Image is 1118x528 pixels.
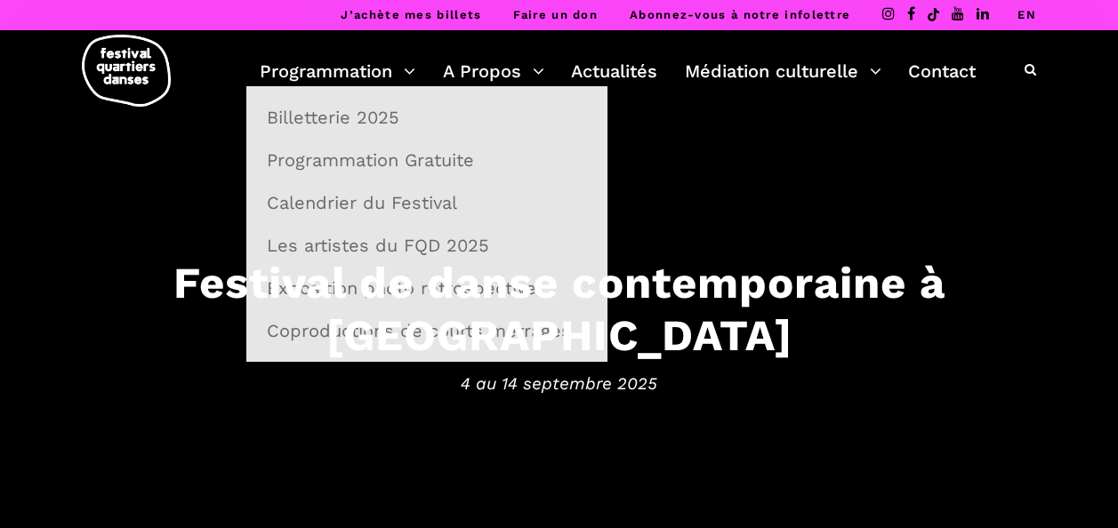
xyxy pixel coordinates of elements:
a: Contact [908,56,976,86]
a: Faire un don [513,8,598,21]
a: Les artistes du FQD 2025 [256,225,598,266]
a: Actualités [571,56,657,86]
a: Programmation Gratuite [256,140,598,180]
span: 4 au 14 septembre 2025 [18,370,1100,396]
a: Abonnez-vous à notre infolettre [630,8,850,21]
a: A Propos [443,56,544,86]
a: Billetterie 2025 [256,97,598,138]
img: logo-fqd-med [82,35,171,107]
a: J’achète mes billets [341,8,481,21]
a: Calendrier du Festival [256,182,598,223]
h3: Festival de danse contemporaine à [GEOGRAPHIC_DATA] [18,257,1100,362]
a: Programmation [260,56,415,86]
a: EN [1017,8,1036,21]
a: Médiation culturelle [685,56,881,86]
